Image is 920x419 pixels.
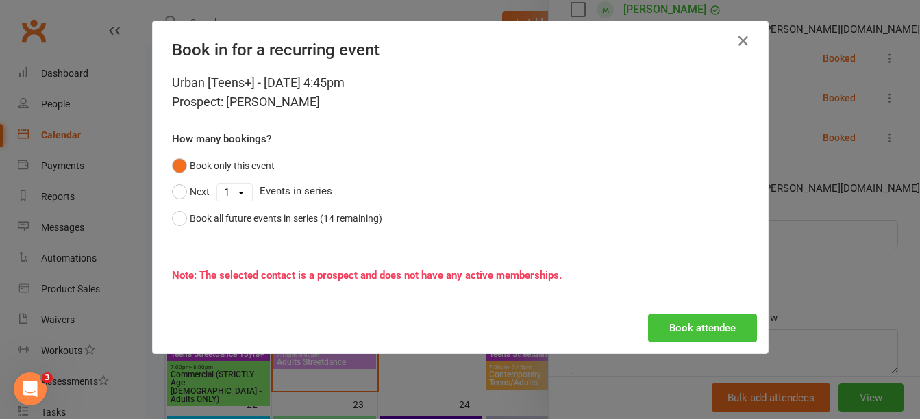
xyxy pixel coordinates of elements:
[172,205,382,231] button: Book all future events in series (14 remaining)
[172,40,749,60] h4: Book in for a recurring event
[172,153,275,179] button: Book only this event
[648,314,757,342] button: Book attendee
[172,131,271,147] label: How many bookings?
[172,267,749,283] div: Note: The selected contact is a prospect and does not have any active memberships.
[42,372,53,383] span: 3
[732,30,754,52] button: Close
[190,211,382,226] div: Book all future events in series (14 remaining)
[172,179,749,205] div: Events in series
[172,73,749,112] div: Urban [Teens+] - [DATE] 4:45pm Prospect: [PERSON_NAME]
[14,372,47,405] iframe: Intercom live chat
[172,179,210,205] button: Next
